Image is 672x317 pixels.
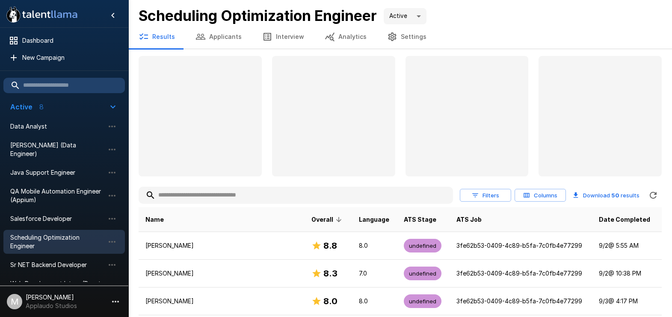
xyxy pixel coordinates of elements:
[599,214,650,225] span: Date Completed
[359,269,390,278] p: 7.0
[377,25,437,49] button: Settings
[404,214,436,225] span: ATS Stage
[128,25,185,49] button: Results
[592,260,662,288] td: 9/2 @ 10:38 PM
[145,269,298,278] p: [PERSON_NAME]
[384,8,426,24] div: Active
[456,297,585,305] p: 3fe62b53-0409-4c89-b5fa-7c0fb4e77299
[569,187,643,204] button: Download 50 results
[359,214,389,225] span: Language
[323,267,337,280] h6: 8.3
[252,25,314,49] button: Interview
[404,297,441,305] span: undefined
[404,242,441,250] span: undefined
[311,214,344,225] span: Overall
[185,25,252,49] button: Applicants
[515,189,566,202] button: Columns
[456,214,482,225] span: ATS Job
[145,214,164,225] span: Name
[611,192,619,199] b: 50
[592,288,662,315] td: 9/3 @ 4:17 PM
[592,232,662,260] td: 9/2 @ 5:55 AM
[359,241,390,250] p: 8.0
[314,25,377,49] button: Analytics
[456,269,585,278] p: 3fe62b53-0409-4c89-b5fa-7c0fb4e77299
[645,187,662,204] button: Refreshing...
[139,7,377,24] b: Scheduling Optimization Engineer
[323,239,337,252] h6: 8.8
[145,241,298,250] p: [PERSON_NAME]
[323,294,337,308] h6: 8.0
[460,189,511,202] button: Filters
[359,297,390,305] p: 8.0
[404,270,441,278] span: undefined
[145,297,298,305] p: [PERSON_NAME]
[456,241,585,250] p: 3fe62b53-0409-4c89-b5fa-7c0fb4e77299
